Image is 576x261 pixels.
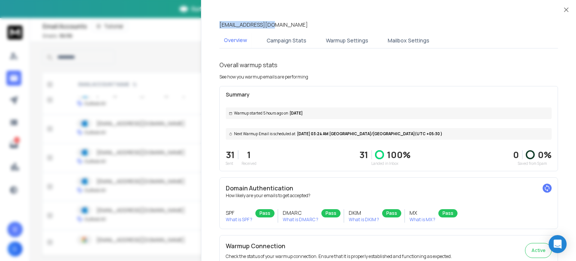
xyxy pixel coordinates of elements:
button: Overview [219,32,252,49]
p: Landed in Inbox [359,161,411,166]
div: Pass [255,209,274,217]
p: How likely are your emails to get accepted? [226,193,552,199]
p: Received [241,161,256,166]
div: Open Intercom Messenger [549,235,567,253]
h1: Overall warmup stats [219,60,277,69]
p: Sent [226,161,235,166]
div: Pass [321,209,340,217]
p: 31 [226,149,235,161]
p: 100 % [387,149,411,161]
button: Active [525,243,552,258]
p: What is SPF ? [226,217,252,223]
span: Next Warmup Email is scheduled at [234,131,295,137]
h2: Warmup Connection [226,241,452,250]
p: What is DMARC ? [283,217,318,223]
div: [DATE] 03:24 AM [GEOGRAPHIC_DATA]/[GEOGRAPHIC_DATA] (UTC +05:30 ) [226,128,552,140]
p: What is MX ? [409,217,435,223]
h3: DMARC [283,209,318,217]
p: See how you warmup emails are performing [219,74,308,80]
p: Summary [226,91,552,98]
strong: 0 [513,148,519,161]
h3: DKIM [349,209,379,217]
h3: MX [409,209,435,217]
p: What is DKIM ? [349,217,379,223]
div: Pass [438,209,457,217]
div: [DATE] [226,107,552,119]
button: Campaign Stats [262,32,311,49]
h3: SPF [226,209,252,217]
span: Warmup started 5 hours ago on [234,110,288,116]
p: 0 % [538,149,552,161]
h2: Domain Authentication [226,184,552,193]
p: Check the status of your warmup connection. Ensure that it is properly established and functionin... [226,253,452,259]
p: 1 [241,149,256,161]
p: Saved from Spam [513,161,552,166]
p: [EMAIL_ADDRESS][DOMAIN_NAME] [219,21,308,29]
p: 31 [359,149,368,161]
button: Warmup Settings [321,32,373,49]
div: Pass [382,209,401,217]
button: Mailbox Settings [383,32,434,49]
